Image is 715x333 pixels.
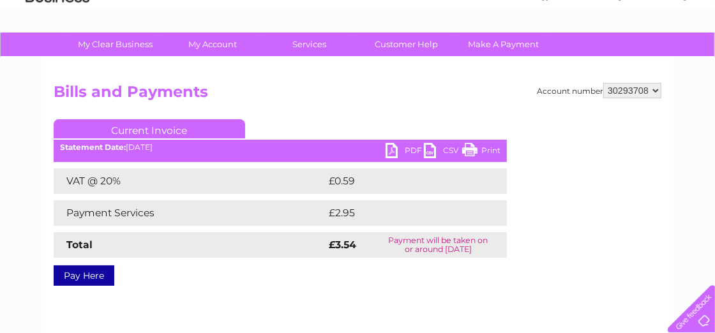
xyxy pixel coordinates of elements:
[490,54,515,64] a: Water
[326,200,477,226] td: £2.95
[630,54,661,64] a: Contact
[451,33,557,56] a: Make A Payment
[537,83,661,98] div: Account number
[354,33,460,56] a: Customer Help
[54,265,114,286] a: Pay Here
[54,168,326,194] td: VAT @ 20%
[25,33,90,72] img: logo.png
[54,119,245,138] a: Current Invoice
[60,142,126,152] b: Statement Date:
[558,54,596,64] a: Telecoms
[673,54,703,64] a: Log out
[604,54,622,64] a: Blog
[63,33,169,56] a: My Clear Business
[160,33,266,56] a: My Account
[522,54,550,64] a: Energy
[462,143,500,161] a: Print
[54,143,507,152] div: [DATE]
[57,7,660,62] div: Clear Business is a trading name of Verastar Limited (registered in [GEOGRAPHIC_DATA] No. 3667643...
[54,200,326,226] td: Payment Services
[370,232,507,258] td: Payment will be taken on or around [DATE]
[66,239,93,251] strong: Total
[257,33,363,56] a: Services
[386,143,424,161] a: PDF
[326,168,477,194] td: £0.59
[329,239,356,251] strong: £3.54
[424,143,462,161] a: CSV
[474,6,562,22] a: 0333 014 3131
[54,83,661,107] h2: Bills and Payments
